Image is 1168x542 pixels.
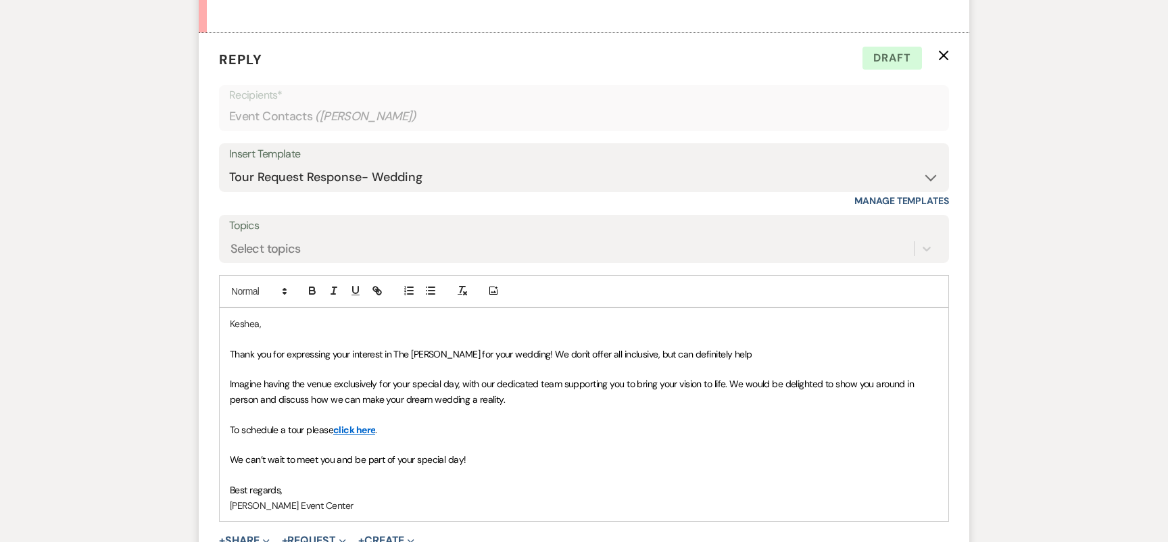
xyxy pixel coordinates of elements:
label: Topics [229,216,939,236]
span: To schedule a tour please [230,424,333,436]
p: Keshea, [230,316,938,331]
span: Draft [862,47,922,70]
span: Reply [219,51,262,68]
span: ( [PERSON_NAME] ) [315,107,416,126]
span: We can’t wait to meet you and be part of your special day! [230,453,466,466]
span: Best regards, [230,484,283,496]
span: . [375,424,376,436]
span: Thank you for expressing your interest in The [PERSON_NAME] for your wedding! We don't offer all ... [230,348,752,360]
span: Imagine having the venue exclusively for your special day, with our dedicated team supporting you... [230,378,917,405]
p: Recipients* [229,87,939,104]
div: Select topics [230,239,301,257]
div: Event Contacts [229,103,939,130]
div: Insert Template [229,145,939,164]
a: click here [333,424,375,436]
a: Manage Templates [854,195,949,207]
p: [PERSON_NAME] Event Center [230,498,938,513]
